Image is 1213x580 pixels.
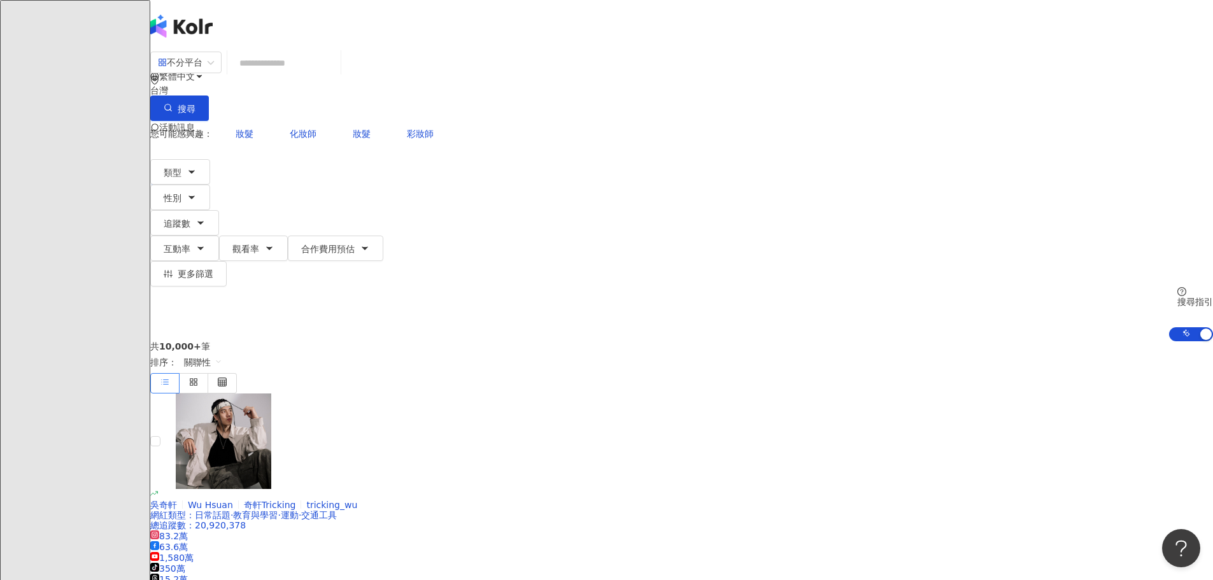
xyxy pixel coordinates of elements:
span: 化妝師 [290,129,316,139]
span: 您可能感興趣： [150,129,213,139]
span: 日常話題 [195,510,231,520]
iframe: Help Scout Beacon - Open [1162,529,1200,567]
span: 吳奇軒 [150,500,177,510]
span: 類型 [164,167,181,178]
button: 彩妝師 [394,121,447,146]
div: 共 筆 [150,341,1213,351]
div: 總追蹤數 ： 20,920,378 [150,520,1213,530]
button: 觀看率 [219,236,288,261]
div: 排序： [150,351,1213,373]
div: 網紅類型 ： [150,510,1213,520]
span: 運動 [281,510,299,520]
span: 63.6萬 [150,542,188,552]
span: 教育與學習 [233,510,278,520]
button: 搜尋 [150,95,209,121]
span: 83.2萬 [150,531,188,541]
span: 活動訊息 [159,122,195,132]
span: appstore [158,58,167,67]
button: 合作費用預估 [288,236,383,261]
span: 追蹤數 [164,218,190,229]
span: 合作費用預估 [301,244,355,254]
div: 搜尋指引 [1177,297,1213,307]
span: 彩妝師 [407,129,434,139]
span: 性別 [164,193,181,203]
button: 妝髮 [222,121,267,146]
span: · [299,510,301,520]
div: 台灣 [150,85,1213,95]
div: 不分平台 [158,52,202,73]
span: · [231,510,233,520]
button: 性別 [150,185,210,210]
img: KOL Avatar [176,393,271,489]
span: · [278,510,280,520]
span: 更多篩選 [178,269,213,279]
button: 追蹤數 [150,210,219,236]
span: 1,580萬 [150,553,194,563]
span: 搜尋 [178,104,195,114]
span: 妝髮 [236,129,253,139]
span: 關聯性 [184,352,222,372]
span: tricking_wu [306,500,357,510]
span: 互動率 [164,244,190,254]
button: 互動率 [150,236,219,261]
span: environment [150,76,159,85]
img: logo [150,15,213,38]
span: 觀看率 [232,244,259,254]
button: 類型 [150,159,210,185]
button: 化妝師 [276,121,330,146]
span: 350萬 [150,563,185,574]
span: 妝髮 [353,129,371,139]
span: question-circle [1177,287,1186,296]
span: 交通工具 [301,510,337,520]
button: 更多篩選 [150,261,227,286]
span: Wu Hsuan [188,500,233,510]
button: 妝髮 [339,121,384,146]
span: 10,000+ [159,341,201,351]
span: 奇軒Tricking [244,500,296,510]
